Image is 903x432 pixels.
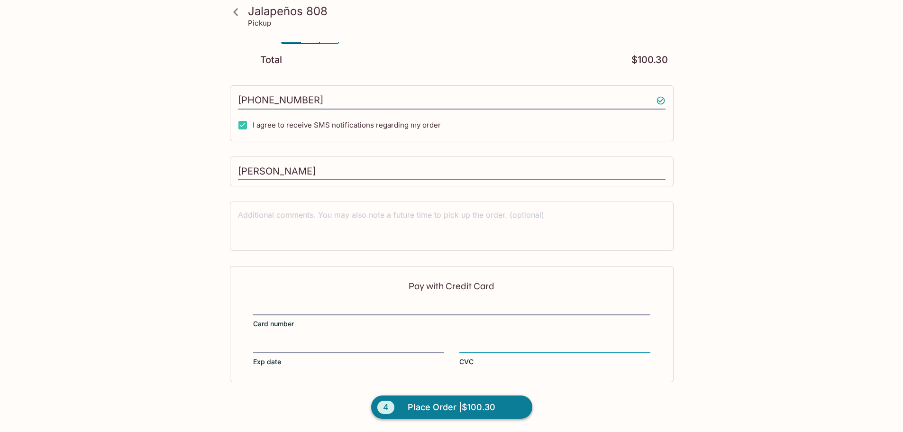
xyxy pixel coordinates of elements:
[253,357,281,367] span: Exp date
[238,92,666,110] input: Enter phone number
[253,319,294,329] span: Card number
[253,341,444,351] iframe: Secure expiration date input frame
[248,18,271,28] p: Pickup
[253,303,650,313] iframe: Secure card number input frame
[253,282,650,291] p: Pay with Credit Card
[238,163,666,181] input: Enter first and last name
[408,400,495,415] span: Place Order | $100.30
[371,395,532,419] button: 4Place Order |$100.30
[260,55,282,64] p: Total
[459,341,650,351] iframe: Secure CVC input frame
[377,401,394,414] span: 4
[248,4,672,18] h3: Jalapeños 808
[253,120,441,129] span: I agree to receive SMS notifications regarding my order
[631,55,668,64] p: $100.30
[459,357,474,367] span: CVC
